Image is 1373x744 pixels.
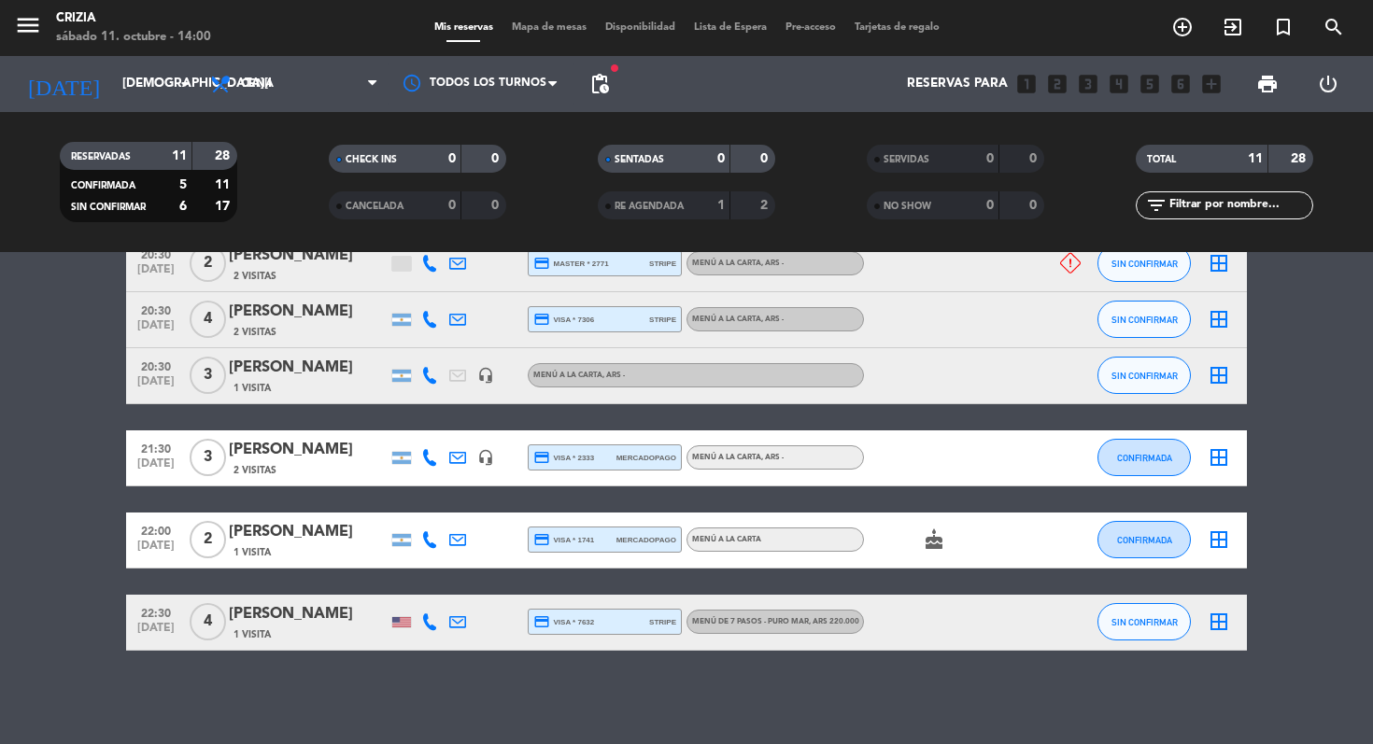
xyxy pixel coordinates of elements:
span: 20:30 [133,299,179,320]
strong: 0 [986,152,994,165]
span: visa * 2333 [533,449,594,466]
div: [PERSON_NAME] [229,300,388,324]
button: CONFIRMADA [1097,521,1191,558]
i: border_all [1208,528,1230,551]
span: [DATE] [133,622,179,643]
span: [DATE] [133,540,179,561]
i: looks_6 [1168,72,1193,96]
strong: 0 [1029,152,1040,165]
i: credit_card [533,449,550,466]
i: looks_5 [1138,72,1162,96]
span: CONFIRMADA [1117,453,1172,463]
span: , ARS - [761,260,784,267]
i: border_all [1208,364,1230,386]
button: SIN CONFIRMAR [1097,301,1191,338]
span: Tarjetas de regalo [845,22,949,33]
span: 1 Visita [234,381,271,396]
span: MENÚ A LA CARTA [692,454,784,461]
span: 22:30 [133,601,179,623]
span: MENÚ A LA CARTA [692,536,761,543]
span: , ARS - [761,316,784,323]
span: 2 Visitas [234,463,276,478]
span: SIN CONFIRMAR [1111,259,1178,269]
div: [PERSON_NAME] [229,356,388,380]
i: credit_card [533,255,550,272]
i: looks_4 [1107,72,1131,96]
span: MENÚ A LA CARTA [692,316,784,323]
span: Mis reservas [425,22,502,33]
span: RESERVADAS [71,152,131,161]
i: search [1323,16,1345,38]
span: 2 [190,245,226,282]
span: SIN CONFIRMAR [1111,617,1178,627]
i: border_all [1208,252,1230,274]
strong: 0 [717,152,725,165]
span: Mapa de mesas [502,22,596,33]
span: 1 Visita [234,545,271,560]
strong: 0 [448,152,456,165]
div: [PERSON_NAME] [229,520,388,544]
i: looks_one [1014,72,1039,96]
i: turned_in_not [1272,16,1295,38]
span: [DATE] [133,319,179,341]
span: [DATE] [133,457,179,479]
div: Crizia [56,9,211,28]
span: Cena [241,77,274,91]
strong: 11 [215,178,234,191]
span: TOTAL [1147,155,1176,164]
i: arrow_drop_down [174,73,196,95]
span: 21:30 [133,437,179,458]
i: filter_list [1145,194,1168,217]
span: SIN CONFIRMAR [71,203,146,212]
span: 2 [190,521,226,558]
span: print [1256,73,1279,95]
span: MENÚ A LA CARTA [692,260,784,267]
div: [PERSON_NAME] [229,438,388,462]
span: SENTADAS [615,155,664,164]
span: master * 2771 [533,255,609,272]
span: 2 Visitas [234,269,276,284]
span: CONFIRMADA [71,181,135,190]
div: [PERSON_NAME] [229,244,388,268]
i: looks_3 [1076,72,1100,96]
span: mercadopago [616,534,676,546]
button: SIN CONFIRMAR [1097,245,1191,282]
span: 4 [190,301,226,338]
div: sábado 11. octubre - 14:00 [56,28,211,47]
span: , ARS 220.000 [809,618,859,625]
i: credit_card [533,311,550,328]
button: SIN CONFIRMAR [1097,603,1191,640]
strong: 6 [179,200,187,213]
i: add_circle_outline [1171,16,1194,38]
span: [DATE] [133,263,179,285]
strong: 0 [491,199,502,212]
i: menu [14,11,42,39]
span: SERVIDAS [884,155,929,164]
strong: 5 [179,178,187,191]
strong: 0 [448,199,456,212]
span: fiber_manual_record [609,63,620,74]
span: Disponibilidad [596,22,685,33]
strong: 2 [760,199,771,212]
i: border_all [1208,611,1230,633]
span: NO SHOW [884,202,931,211]
span: 2 Visitas [234,325,276,340]
strong: 0 [491,152,502,165]
span: RE AGENDADA [615,202,684,211]
span: stripe [649,314,676,326]
i: [DATE] [14,63,113,105]
input: Filtrar por nombre... [1168,195,1312,216]
i: border_all [1208,446,1230,469]
i: credit_card [533,613,550,630]
i: border_all [1208,308,1230,330]
span: stripe [649,258,676,270]
span: , ARS - [602,372,625,379]
span: mercadopago [616,452,676,464]
span: CONFIRMADA [1117,535,1172,545]
span: 3 [190,357,226,394]
span: 4 [190,603,226,640]
span: stripe [649,616,676,628]
span: 20:30 [133,355,179,376]
strong: 17 [215,200,234,213]
div: [PERSON_NAME] [229,602,388,626]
